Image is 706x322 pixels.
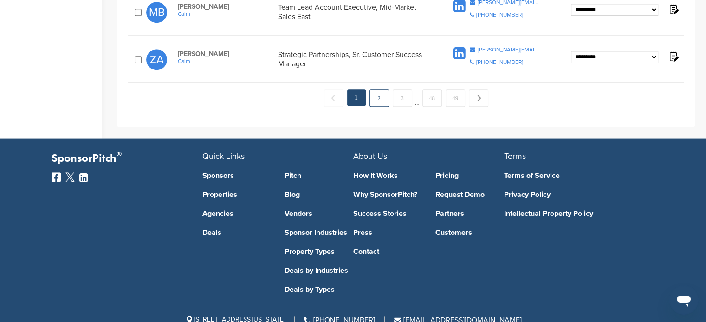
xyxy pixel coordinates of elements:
[435,172,504,179] a: Pricing
[117,148,122,160] span: ®
[178,50,273,58] span: [PERSON_NAME]
[202,151,245,161] span: Quick Links
[435,229,504,236] a: Customers
[667,3,679,15] img: Notes
[504,210,641,217] a: Intellectual Property Policy
[178,58,273,64] a: Calm
[202,191,271,198] a: Properties
[285,286,353,293] a: Deals by Types
[504,151,526,161] span: Terms
[415,89,420,106] span: …
[278,50,428,69] div: Strategic Partnerships, Sr. Customer Success Manager
[202,172,271,179] a: Sponsors
[146,2,167,23] span: MB
[435,210,504,217] a: Partners
[285,191,353,198] a: Blog
[504,191,641,198] a: Privacy Policy
[146,49,167,70] span: ZA
[52,172,61,182] img: Facebook
[347,89,366,106] em: 1
[202,229,271,236] a: Deals
[285,267,353,274] a: Deals by Industries
[65,172,75,182] img: Twitter
[369,89,389,107] a: 2
[476,59,523,65] div: [PHONE_NUMBER]
[285,248,353,255] a: Property Types
[353,210,422,217] a: Success Stories
[478,47,539,52] div: [PERSON_NAME][EMAIL_ADDRESS][PERSON_NAME][DOMAIN_NAME]
[476,12,523,18] div: [PHONE_NUMBER]
[353,172,422,179] a: How It Works
[393,89,412,107] a: 3
[178,11,273,17] a: Calm
[446,89,465,107] a: 49
[178,3,273,11] span: [PERSON_NAME]
[52,152,202,165] p: SponsorPitch
[353,248,422,255] a: Contact
[469,89,488,107] a: Next →
[278,3,428,21] div: Team Lead Account Executive, Mid-Market Sales East
[435,191,504,198] a: Request Demo
[669,285,699,315] iframe: Button to launch messaging window
[504,172,641,179] a: Terms of Service
[353,229,422,236] a: Press
[353,151,387,161] span: About Us
[202,210,271,217] a: Agencies
[285,229,353,236] a: Sponsor Industries
[285,210,353,217] a: Vendors
[324,89,343,107] span: ← Previous
[422,89,442,107] a: 48
[353,191,422,198] a: Why SponsorPitch?
[667,51,679,62] img: Notes
[285,172,353,179] a: Pitch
